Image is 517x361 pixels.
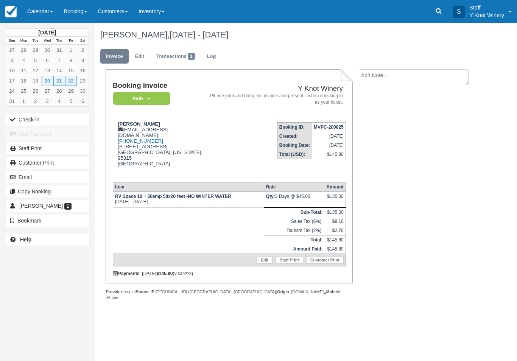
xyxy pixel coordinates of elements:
[6,55,18,65] a: 3
[276,256,303,264] a: Staff Print
[41,76,53,86] a: 20
[65,55,77,65] a: 8
[209,85,343,93] h2: Y Knot Winery
[41,86,53,96] a: 27
[53,37,65,45] th: Thu
[113,271,346,276] div: : [DATE] (visa )
[6,157,89,169] a: Customer Print
[113,271,140,276] strong: Payments
[306,256,344,264] a: Customer Print
[113,182,264,192] th: Item
[53,96,65,106] a: 4
[136,289,156,294] strong: Source IP:
[324,226,346,235] td: $2.70
[170,30,228,39] span: [DATE] - [DATE]
[312,141,346,150] td: [DATE]
[182,271,192,276] small: 9213
[6,65,18,76] a: 10
[129,49,150,64] a: Edit
[30,55,41,65] a: 5
[77,45,89,55] a: 2
[18,65,30,76] a: 11
[113,82,206,90] h1: Booking Invoice
[53,76,65,86] a: 21
[65,86,77,96] a: 29
[264,244,325,254] th: Amount Paid:
[41,96,53,106] a: 3
[38,30,56,36] strong: [DATE]
[77,37,89,45] th: Sat
[65,96,77,106] a: 5
[5,6,17,17] img: checkfront-main-nav-mini-logo.png
[106,289,123,294] strong: Provider:
[6,86,18,96] a: 24
[19,203,63,209] span: [PERSON_NAME]
[277,132,312,141] th: Created:
[312,150,346,159] td: $145.80
[65,45,77,55] a: 1
[264,192,325,207] td: 3 Days @ $45.00
[324,217,346,226] td: $8.10
[209,93,343,106] address: Please print and bring this invoice and present it when checking in as your ticket.
[324,289,339,294] strong: Mobile
[53,45,65,55] a: 31
[314,124,344,130] strong: MVPC-200825
[113,192,264,207] td: [DATE] - [DATE]
[65,37,77,45] th: Fri
[77,55,89,65] a: 9
[201,49,222,64] a: Log
[30,37,41,45] th: Tue
[264,208,325,217] th: Sub-Total:
[277,123,312,132] th: Booking ID:
[30,86,41,96] a: 26
[156,271,173,276] strong: $145.80
[6,114,89,126] button: Check-in
[151,49,201,64] a: Transactions1
[6,171,89,183] button: Email
[324,208,346,217] td: $135.00
[100,49,129,64] a: Invoice
[53,86,65,96] a: 28
[115,194,231,199] strong: RV Space 10 ~ 50amp 50x20 feet -NO WINTER WATER
[30,96,41,106] a: 2
[188,53,195,60] span: 1
[18,76,30,86] a: 18
[277,150,312,159] th: Total (USD):
[113,121,206,176] div: [EMAIL_ADDRESS][DOMAIN_NAME] [STREET_ADDRESS] [GEOGRAPHIC_DATA], [US_STATE], 95315 [GEOGRAPHIC_DATA]
[18,45,30,55] a: 28
[65,65,77,76] a: 15
[264,235,325,245] th: Total:
[324,182,346,192] th: Amount
[18,37,30,45] th: Mon
[6,45,18,55] a: 27
[64,203,72,210] span: 1
[6,96,18,106] a: 31
[326,194,343,205] div: $135.00
[6,76,18,86] a: 17
[264,226,325,235] td: Tourism Tax (2%):
[18,96,30,106] a: 1
[113,92,167,106] a: Paid
[6,233,89,246] a: Help
[113,92,170,105] em: Paid
[106,289,353,300] div: droplet [TECHNICAL_ID] ([GEOGRAPHIC_DATA], [GEOGRAPHIC_DATA]) : [DOMAIN_NAME] / iPhone
[30,45,41,55] a: 29
[453,6,465,18] div: S
[20,237,31,243] b: Help
[324,235,346,245] td: $145.80
[41,45,53,55] a: 30
[30,65,41,76] a: 12
[469,4,504,11] p: Staff
[30,76,41,86] a: 19
[6,128,89,140] button: Add Payment
[312,132,346,141] td: [DATE]
[77,96,89,106] a: 6
[53,65,65,76] a: 14
[65,76,77,86] a: 22
[6,185,89,198] button: Copy Booking
[77,65,89,76] a: 16
[6,200,89,212] a: [PERSON_NAME] 1
[6,215,89,227] button: Bookmark
[277,141,312,150] th: Booking Date:
[264,182,325,192] th: Rate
